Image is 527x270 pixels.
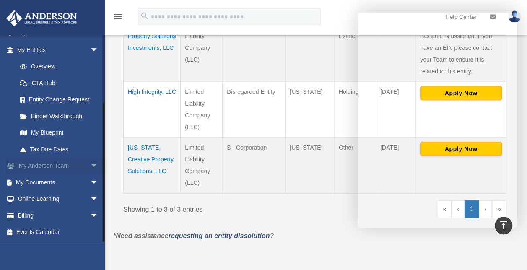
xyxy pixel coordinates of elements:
[124,82,181,138] td: High Integrity, LLC
[6,174,111,191] a: My Documentsarrow_drop_down
[181,82,223,138] td: Limited Liability Company (LLC)
[12,108,107,125] a: Binder Walkthrough
[223,82,286,138] td: Disregarded Entity
[334,14,376,82] td: Rental Real Estate
[113,12,123,22] i: menu
[181,138,223,194] td: Limited Liability Company (LLC)
[169,232,270,239] a: requesting an entity dissolution
[223,138,286,194] td: S - Corporation
[90,158,107,175] span: arrow_drop_down
[140,11,149,21] i: search
[6,158,111,174] a: My Anderson Teamarrow_drop_down
[6,207,111,224] a: Billingarrow_drop_down
[334,138,376,194] td: Other
[4,10,80,26] img: Anderson Advisors Platinum Portal
[113,232,274,239] em: *Need assistance ?
[124,138,181,194] td: [US_STATE] Creative Property Solutions, LLC
[123,200,309,215] div: Showing 1 to 3 of 3 entries
[12,58,103,75] a: Overview
[12,91,107,108] a: Entity Change Request
[6,191,111,208] a: Online Learningarrow_drop_down
[223,14,286,82] td: Partnership
[286,82,335,138] td: [US_STATE]
[90,42,107,59] span: arrow_drop_down
[508,10,521,23] img: User Pic
[181,14,223,82] td: Limited Liability Company (LLC)
[286,138,335,194] td: [US_STATE]
[334,82,376,138] td: Holding
[90,174,107,191] span: arrow_drop_down
[12,125,107,141] a: My Blueprint
[358,13,517,228] iframe: Chat Window
[12,75,107,91] a: CTA Hub
[90,207,107,224] span: arrow_drop_down
[6,224,111,241] a: Events Calendar
[12,141,107,158] a: Tax Due Dates
[124,14,181,82] td: [PERSON_NAME] Property Solutions Investments, LLC
[90,191,107,208] span: arrow_drop_down
[113,15,123,22] a: menu
[286,14,335,82] td: [US_STATE]
[6,42,107,58] a: My Entitiesarrow_drop_down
